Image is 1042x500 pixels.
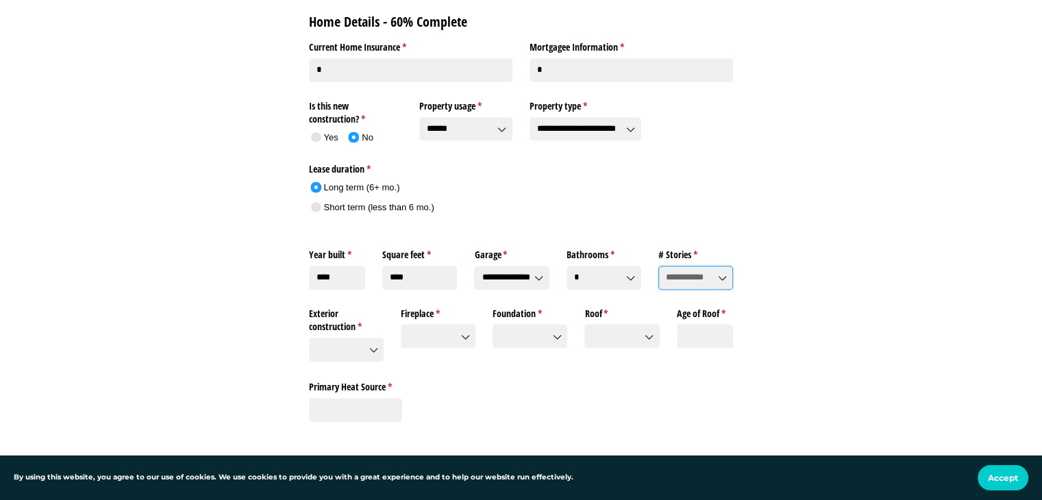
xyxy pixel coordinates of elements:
div: No [362,132,373,144]
label: Property type [530,95,641,112]
label: # Stories [658,244,733,262]
label: Property usage [419,95,512,112]
h2: Home Details - 60% Complete [309,12,733,32]
div: Yes [324,132,338,144]
label: Fireplace [401,302,475,320]
label: Exterior construction [309,302,384,334]
p: By using this website, you agree to our use of cookies. We use cookies to provide you with a grea... [14,472,573,484]
label: Primary Heat Source [309,376,402,394]
label: Year built [309,244,365,262]
label: Garage [474,244,549,262]
div: Long term (6+ mo.) [324,182,400,194]
label: Foundation [493,302,567,320]
legend: Is this new construction? [309,95,402,126]
label: Roof [584,302,659,320]
label: Age of Roof [677,302,733,320]
label: Bathrooms [567,244,641,262]
label: Square feet [382,244,457,262]
button: Accept [978,465,1028,490]
label: Current Home Insurance [309,36,512,54]
span: Accept [988,473,1018,483]
label: Upload a copy of your current coverages (Declaration pages) [309,451,733,468]
legend: Lease duration [309,158,494,176]
label: Mortgagee Information [530,36,733,54]
div: Short term (less than 6 mo.) [324,201,434,214]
